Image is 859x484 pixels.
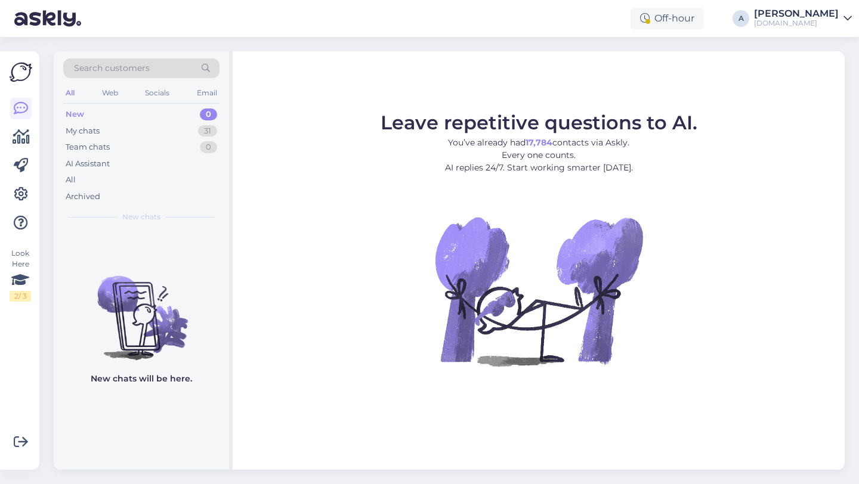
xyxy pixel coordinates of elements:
[91,373,192,385] p: New chats will be here.
[122,212,160,222] span: New chats
[198,125,217,137] div: 31
[63,85,77,101] div: All
[66,108,84,120] div: New
[54,255,229,362] img: No chats
[66,141,110,153] div: Team chats
[431,184,646,398] img: No Chat active
[381,136,697,174] p: You’ve already had contacts via Askly. Every one counts. AI replies 24/7. Start working smarter [...
[66,191,100,203] div: Archived
[100,85,120,101] div: Web
[200,108,217,120] div: 0
[66,125,100,137] div: My chats
[754,9,852,28] a: [PERSON_NAME][DOMAIN_NAME]
[10,291,31,302] div: 2 / 3
[10,248,31,302] div: Look Here
[754,18,839,28] div: [DOMAIN_NAME]
[10,61,32,83] img: Askly Logo
[631,8,704,29] div: Off-hour
[143,85,172,101] div: Socials
[526,137,552,148] b: 17,784
[200,141,217,153] div: 0
[754,9,839,18] div: [PERSON_NAME]
[66,174,76,186] div: All
[74,62,150,75] span: Search customers
[381,111,697,134] span: Leave repetitive questions to AI.
[194,85,220,101] div: Email
[66,158,110,170] div: AI Assistant
[733,10,749,27] div: A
